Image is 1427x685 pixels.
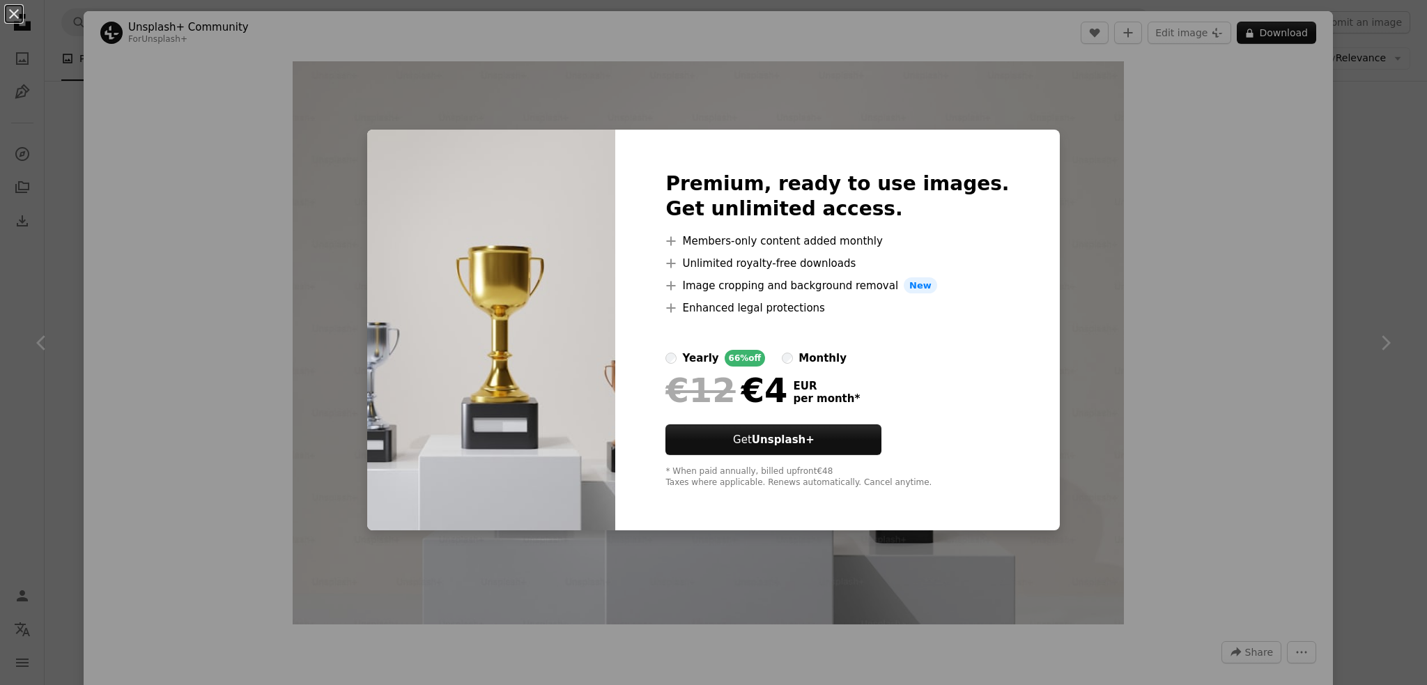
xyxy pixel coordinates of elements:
[665,277,1009,294] li: Image cropping and background removal
[367,130,615,531] img: premium_photo-1712949296088-d3c851536340
[665,372,787,408] div: €4
[665,300,1009,316] li: Enhanced legal protections
[665,255,1009,272] li: Unlimited royalty-free downloads
[665,171,1009,222] h2: Premium, ready to use images. Get unlimited access.
[682,350,718,367] div: yearly
[793,392,860,405] span: per month *
[793,380,860,392] span: EUR
[799,350,847,367] div: monthly
[725,350,766,367] div: 66% off
[665,424,881,455] button: GetUnsplash+
[782,353,793,364] input: monthly
[752,433,815,446] strong: Unsplash+
[904,277,937,294] span: New
[665,372,735,408] span: €12
[665,233,1009,249] li: Members-only content added monthly
[665,466,1009,488] div: * When paid annually, billed upfront €48 Taxes where applicable. Renews automatically. Cancel any...
[665,353,677,364] input: yearly66%off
